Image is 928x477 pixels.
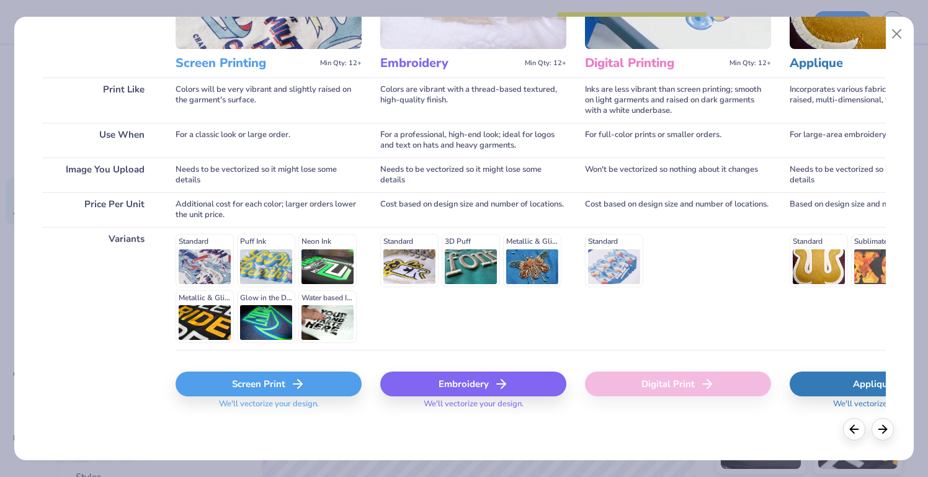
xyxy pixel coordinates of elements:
div: Needs to be vectorized so it might lose some details [380,158,566,192]
span: Min Qty: 12+ [525,59,566,68]
div: Image You Upload [42,158,157,192]
div: Won't be vectorized so nothing about it changes [585,158,771,192]
div: Price Per Unit [42,192,157,227]
h3: Digital Printing [585,55,725,71]
span: We'll vectorize your design. [419,399,529,417]
div: Colors are vibrant with a thread-based textured, high-quality finish. [380,78,566,123]
button: Close [885,22,908,46]
div: For a professional, high-end look; ideal for logos and text on hats and heavy garments. [380,123,566,158]
div: Print Like [42,78,157,123]
p: You can change this later. [42,7,157,17]
div: Variants [42,227,157,350]
div: Embroidery [380,372,566,396]
h3: Embroidery [380,55,520,71]
div: Cost based on design size and number of locations. [380,192,566,227]
div: Additional cost for each color; larger orders lower the unit price. [176,192,362,227]
div: For a classic look or large order. [176,123,362,158]
div: Colors will be very vibrant and slightly raised on the garment's surface. [176,78,362,123]
div: For full-color prints or smaller orders. [585,123,771,158]
span: We'll vectorize your design. [214,399,324,417]
div: Digital Print [585,372,771,396]
div: Inks are less vibrant than screen printing; smooth on light garments and raised on dark garments ... [585,78,771,123]
div: Use When [42,123,157,158]
h3: Screen Printing [176,55,315,71]
span: Min Qty: 12+ [320,59,362,68]
div: Needs to be vectorized so it might lose some details [176,158,362,192]
div: Screen Print [176,372,362,396]
span: Min Qty: 12+ [729,59,771,68]
div: Cost based on design size and number of locations. [585,192,771,227]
